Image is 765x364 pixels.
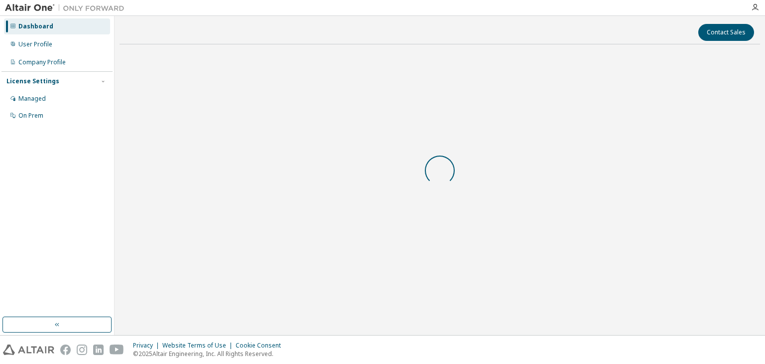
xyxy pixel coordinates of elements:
[162,342,236,350] div: Website Terms of Use
[133,350,287,358] p: © 2025 Altair Engineering, Inc. All Rights Reserved.
[18,112,43,120] div: On Prem
[60,345,71,355] img: facebook.svg
[18,22,53,30] div: Dashboard
[6,77,59,85] div: License Settings
[18,40,52,48] div: User Profile
[236,342,287,350] div: Cookie Consent
[5,3,129,13] img: Altair One
[18,95,46,103] div: Managed
[110,345,124,355] img: youtube.svg
[77,345,87,355] img: instagram.svg
[698,24,754,41] button: Contact Sales
[18,58,66,66] div: Company Profile
[133,342,162,350] div: Privacy
[93,345,104,355] img: linkedin.svg
[3,345,54,355] img: altair_logo.svg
